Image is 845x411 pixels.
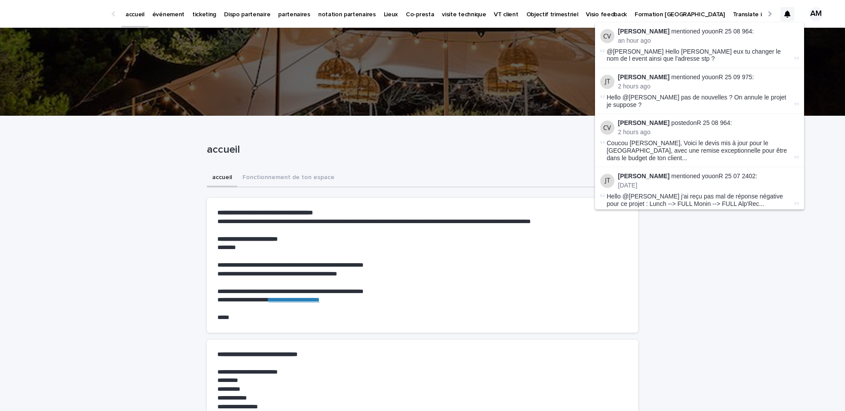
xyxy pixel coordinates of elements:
[600,29,614,43] img: Cynthia Vitale
[719,172,756,180] a: R 25 07 2402
[237,169,340,187] button: Fonctionnement de ton espace
[607,193,793,208] span: Hello @[PERSON_NAME] j'ai reçu pas mal de réponse négative pour ce projet : Lunch --> FULL Monin ...
[207,143,635,156] p: accueil
[607,139,793,161] span: Coucou [PERSON_NAME], Voici le devis mis à jour pour le [GEOGRAPHIC_DATA], avec une remise except...
[618,128,799,136] p: 2 hours ago
[618,119,799,127] p: posted on :
[809,7,823,21] div: AM
[618,28,799,35] p: mentioned you on :
[719,73,752,81] a: R 25 09 975
[618,172,669,180] strong: [PERSON_NAME]
[618,83,799,90] p: 2 hours ago
[600,121,614,135] img: Cynthia Vitale
[618,28,669,35] strong: [PERSON_NAME]
[607,48,781,62] span: @[PERSON_NAME] Hello [PERSON_NAME] eux tu changer le nom de l event ainsi que l'adresse stp ?
[207,169,237,187] button: accueil
[18,5,103,23] img: Ls34BcGeRexTGTNfXpUC
[607,94,786,108] span: Hello @[PERSON_NAME] pas de nouvelles ? On annule le projet je suppose ?
[600,174,614,188] img: Joy Tarade
[618,119,669,126] strong: [PERSON_NAME]
[697,119,730,126] a: R 25 08 964
[618,172,799,180] p: mentioned you on :
[618,37,799,44] p: an hour ago
[618,182,799,189] p: [DATE]
[618,73,669,81] strong: [PERSON_NAME]
[719,28,752,35] a: R 25 08 964
[600,75,614,89] img: Joy Tarade
[618,73,799,81] p: mentioned you on :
